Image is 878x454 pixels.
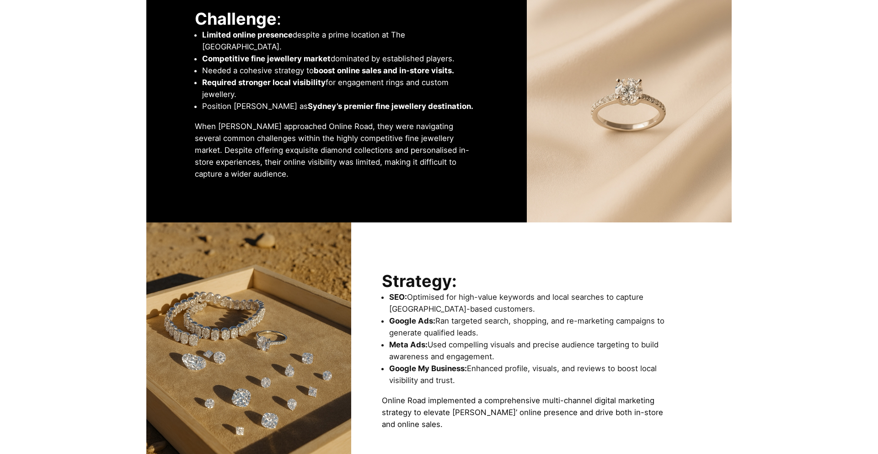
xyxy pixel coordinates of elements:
[195,9,277,29] strong: Challenge
[202,76,478,100] li: for engagement rings and custom jewellery.
[382,271,457,291] strong: Strategy:
[195,120,478,180] p: When [PERSON_NAME] approached Online Road, they were navigating several common challenges within ...
[202,53,478,65] li: dominated by established players.
[202,54,331,63] strong: Competitive fine jewellery market
[382,395,665,430] p: Online Road implemented a comprehensive multi-channel digital marketing strategy to elevate [PERS...
[195,9,478,29] p: :
[202,100,478,112] li: Position [PERSON_NAME] as
[389,315,665,339] li: Ran targeted search, shopping, and re-marketing campaigns to generate qualified leads.
[202,29,478,53] li: despite a prime location at The [GEOGRAPHIC_DATA].
[389,292,407,302] strong: SEO:
[389,364,467,373] strong: Google My Business:
[202,78,326,87] strong: Required stronger local visibility
[314,66,454,75] strong: boost online sales and in-store visits.
[389,291,665,315] li: Optimised for high-value keywords and local searches to capture [GEOGRAPHIC_DATA]-based customers.
[389,339,665,362] li: Used compelling visuals and precise audience targeting to build awareness and engagement.
[389,362,665,386] li: Enhanced profile, visuals, and reviews to boost local visibility and trust.
[202,65,478,76] li: Needed a cohesive strategy to
[308,102,473,111] strong: Sydney’s premier fine jewellery destination.
[389,316,435,325] strong: Google Ads:
[389,340,428,349] strong: Meta Ads:
[202,30,293,39] strong: Limited online presence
